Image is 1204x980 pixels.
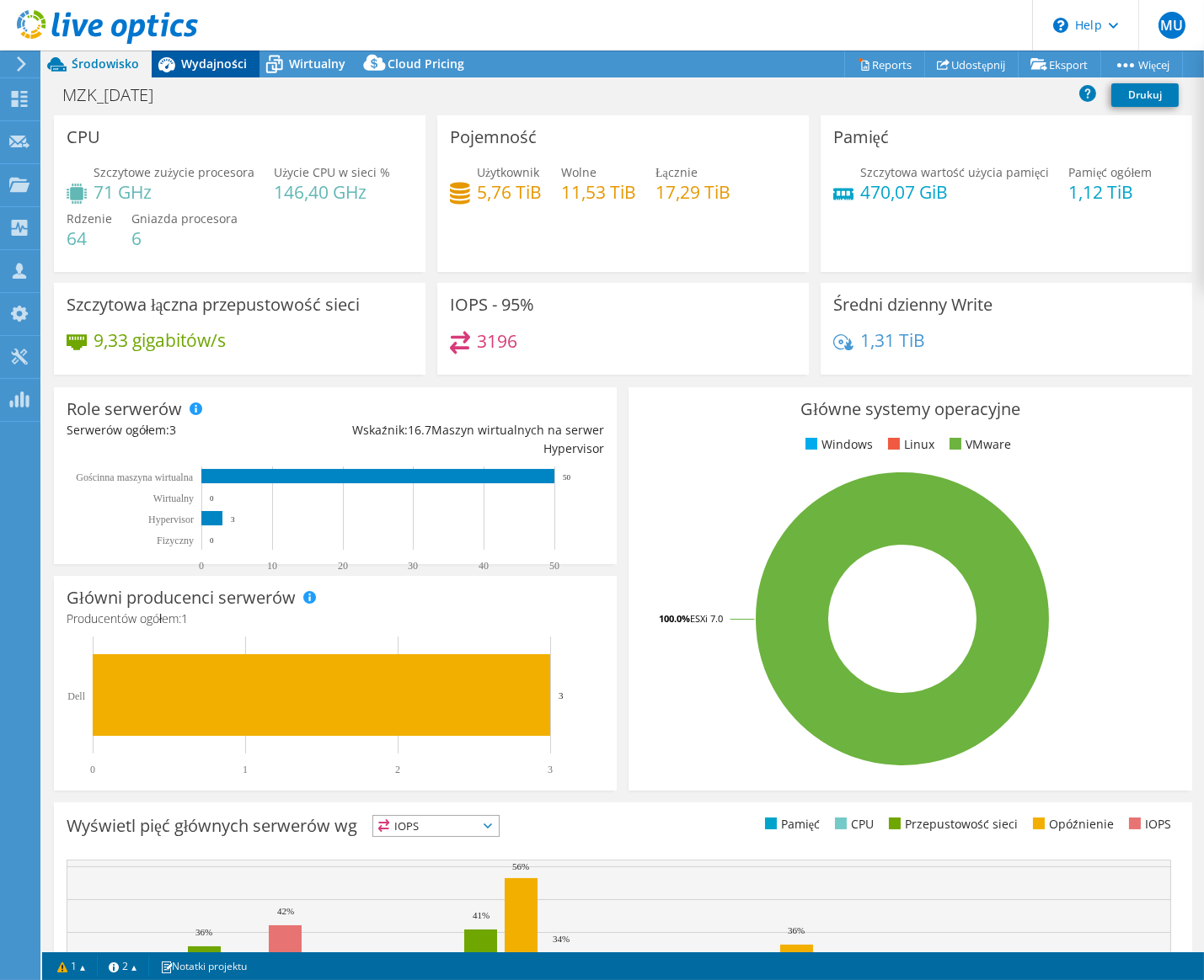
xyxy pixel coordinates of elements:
[408,422,431,438] span: 16.7
[479,560,489,572] text: 40
[945,435,1011,454] li: VMware
[373,816,499,836] span: IOPS
[450,296,534,314] h3: IOPS - 95%
[388,56,464,72] span: Cloud Pricing
[131,210,238,226] span: Gniazda procesora
[408,560,418,572] text: 30
[512,861,529,871] text: 56%
[289,56,345,72] span: Wirtualny
[561,164,597,180] span: Wolne
[833,128,889,146] h3: Pamięć
[885,815,1018,834] li: Przepustowość sieci
[195,927,212,937] text: 36%
[148,514,194,525] text: Hypervisor
[97,956,149,977] a: 2
[559,690,564,700] text: 3
[94,164,254,180] span: Szczytowe zużycie procesora
[148,956,259,977] a: Notatki projektu
[67,400,182,418] h3: Role serwerów
[90,764,95,775] text: 0
[801,435,873,454] li: Windows
[1053,18,1068,33] svg: \n
[67,421,335,439] div: Serwerów ogółem:
[199,560,204,572] text: 0
[860,331,925,349] h4: 1,31 TiB
[210,494,214,503] text: 0
[563,473,571,482] text: 50
[1068,183,1152,201] h4: 1,12 TiB
[1029,815,1114,834] li: Opóźnienie
[1100,51,1183,77] a: Więcej
[157,535,194,546] text: Fizyczny
[641,400,1179,418] h3: Główne systemy operacyjne
[395,764,400,775] text: 2
[833,296,993,314] h3: Średni dzienny Write
[267,560,277,572] text: 10
[1018,51,1101,77] a: Eksport
[761,815,820,834] li: Pamięć
[76,471,193,483] text: Gościnna maszyna wirtualna
[844,51,925,77] a: Reports
[860,183,1049,201] h4: 470,07 GiB
[690,612,723,625] tspan: ESXi 7.0
[477,164,539,180] span: Użytkownik
[274,164,390,180] span: Użycie CPU w sieci %
[67,210,112,226] span: Rdzenie
[210,536,214,545] text: 0
[55,86,179,104] h1: MZK_[DATE]
[477,332,517,350] h4: 3196
[67,589,296,607] h3: Główni producenci serwerów
[67,296,360,314] h3: Szczytowa łączna przepustowość sieci
[656,183,730,201] h4: 17,29 TiB
[181,56,247,72] span: Wydajności
[924,51,1019,77] a: Udostępnij
[450,128,537,146] h3: Pojemność
[169,422,176,438] span: 3
[181,610,188,626] span: 1
[131,229,238,248] h4: 6
[553,934,570,944] text: 34%
[1125,815,1171,834] li: IOPS
[473,910,490,920] text: 41%
[153,493,194,504] text: Wirtualny
[277,906,294,916] text: 42%
[274,183,390,201] h4: 146,40 GHz
[94,331,226,349] h4: 9,33 gigabitów/s
[231,515,235,524] text: 3
[67,610,604,628] h4: Producentów ogółem:
[884,435,934,454] li: Linux
[1111,83,1179,107] a: Drukuj
[477,183,542,201] h4: 5,76 TiB
[1068,164,1152,180] span: Pamięć ogółem
[67,128,100,146] h3: CPU
[549,560,559,572] text: 50
[860,164,1049,180] span: Szczytowa wartość użycia pamięci
[831,815,874,834] li: CPU
[656,164,698,180] span: Łącznie
[659,612,690,625] tspan: 100.0%
[338,560,348,572] text: 20
[67,690,85,702] text: Dell
[561,183,636,201] h4: 11,53 TiB
[1159,12,1185,39] span: MU
[335,421,604,458] div: Wskaźnik: Maszyn wirtualnych na serwer Hypervisor
[67,229,112,248] h4: 64
[243,764,248,775] text: 1
[788,925,805,935] text: 36%
[548,764,553,775] text: 3
[94,183,254,201] h4: 71 GHz
[72,56,139,72] span: Środowisko
[45,956,98,977] a: 1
